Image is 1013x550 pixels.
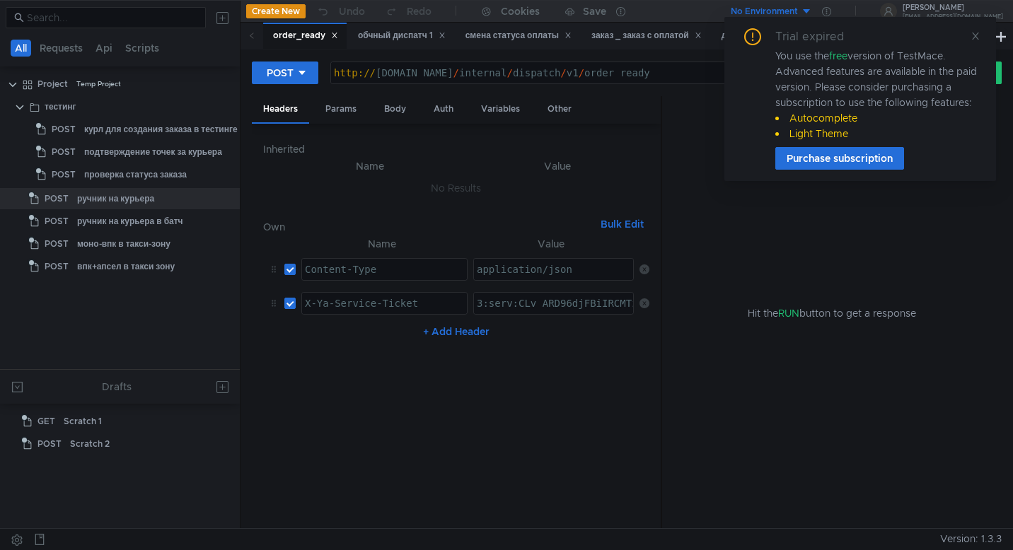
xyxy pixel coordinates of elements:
[11,40,31,57] button: All
[431,182,481,194] nz-embed-empty: No Results
[731,5,798,18] div: No Environment
[373,96,417,122] div: Body
[465,158,649,175] th: Value
[252,96,309,124] div: Headers
[470,96,531,122] div: Variables
[84,141,222,163] div: подтверждение точек за курьера
[77,188,154,209] div: ручник на курьера
[775,28,861,45] div: Trial expired
[748,305,916,321] span: Hit the button to get a response
[77,256,175,277] div: впк+апсел в такси зону
[375,1,441,22] button: Redo
[940,529,1002,549] span: Version: 1.3.3
[536,96,583,122] div: Other
[52,119,76,140] span: POST
[252,62,318,84] button: POST
[263,218,595,235] h6: Own
[339,3,365,20] div: Undo
[45,211,69,232] span: POST
[77,211,183,232] div: ручник на курьера в батч
[583,6,606,16] div: Save
[64,411,102,432] div: Scratch 1
[274,158,465,175] th: Name
[27,10,197,25] input: Search...
[91,40,117,57] button: Api
[45,96,76,117] div: тестинг
[37,411,55,432] span: GET
[422,96,465,122] div: Auth
[595,216,649,233] button: Bulk Edit
[52,164,76,185] span: POST
[35,40,87,57] button: Requests
[465,28,572,43] div: смена статуса оплаты
[358,28,446,43] div: обчный диспатч 1
[45,188,69,209] span: POST
[417,323,495,340] button: + Add Header
[37,74,68,95] div: Project
[468,235,634,252] th: Value
[37,433,62,455] span: POST
[591,28,702,43] div: заказ _ заказ с оплатой
[45,256,69,277] span: POST
[722,28,830,43] div: диспатч только аптека
[775,110,979,126] li: Autocomplete
[84,119,339,140] div: курл для создания заказа в тестинге ([GEOGRAPHIC_DATA])
[70,433,110,455] div: Scratch 2
[778,307,799,320] span: RUN
[314,96,368,122] div: Params
[775,126,979,141] li: Light Theme
[246,4,306,18] button: Create New
[52,141,76,163] span: POST
[775,147,904,170] button: Purchase subscription
[84,164,187,185] div: проверка статуса заказа
[829,49,847,62] span: free
[121,40,163,57] button: Scripts
[903,4,1003,11] div: [PERSON_NAME]
[45,233,69,254] span: POST
[77,233,170,254] div: моно-впк в такси-зону
[273,28,338,43] div: order_ready
[407,3,432,20] div: Redo
[775,48,979,141] div: You use the version of TestMace. Advanced features are available in the paid version. Please cons...
[306,1,375,22] button: Undo
[102,378,132,395] div: Drafts
[501,3,540,20] div: Cookies
[296,235,468,252] th: Name
[903,14,1003,19] div: [EMAIL_ADDRESS][DOMAIN_NAME]
[267,65,294,81] div: POST
[76,74,121,95] div: Temp Project
[263,141,649,158] h6: Inherited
